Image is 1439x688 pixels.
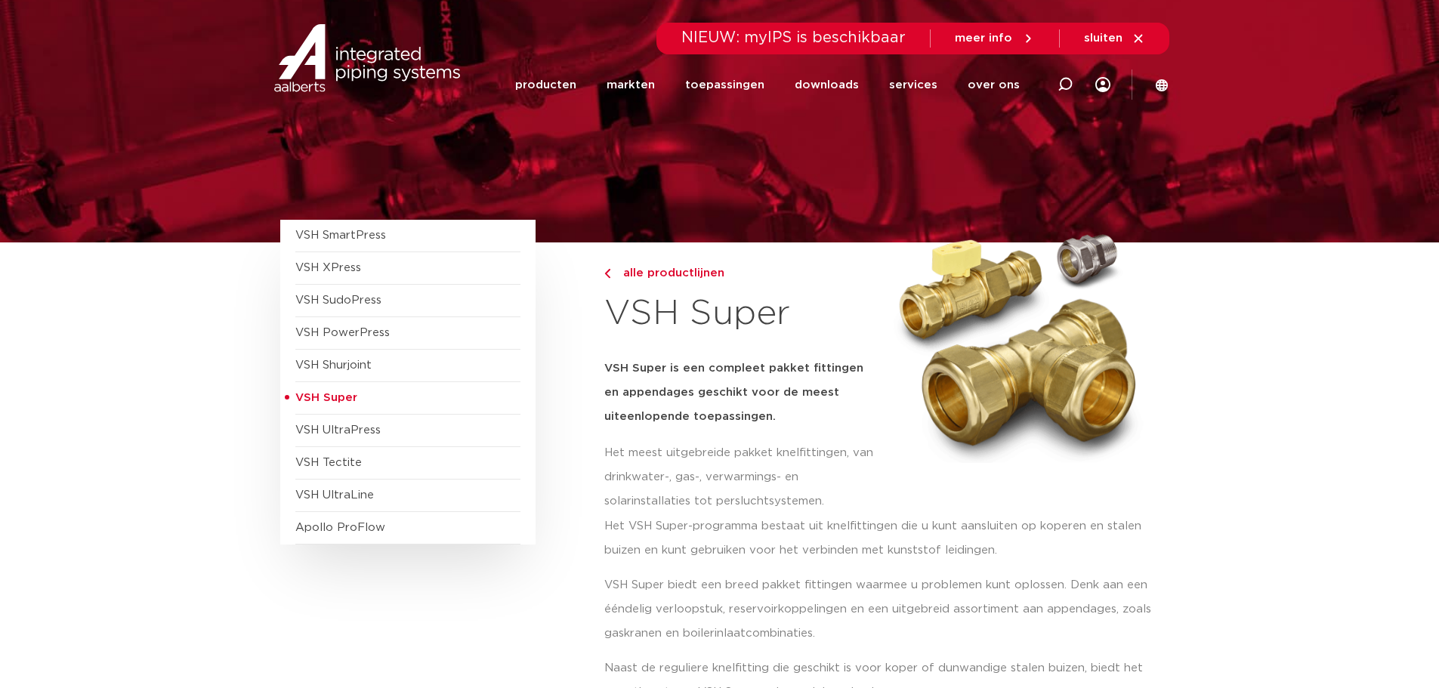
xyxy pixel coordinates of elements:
a: services [889,56,937,114]
p: Het meest uitgebreide pakket knelfittingen, van drinkwater-, gas-, verwarmings- en solarinstallat... [604,441,878,514]
nav: Menu [515,56,1020,114]
a: VSH PowerPress [295,327,390,338]
a: downloads [795,56,859,114]
a: VSH UltraPress [295,424,381,436]
div: my IPS [1095,68,1110,101]
a: VSH SudoPress [295,295,381,306]
a: over ons [968,56,1020,114]
a: toepassingen [685,56,764,114]
a: producten [515,56,576,114]
a: VSH XPress [295,262,361,273]
a: meer info [955,32,1035,45]
span: meer info [955,32,1012,44]
p: Het VSH Super-programma bestaat uit knelfittingen die u kunt aansluiten op koperen en stalen buiz... [604,514,1160,563]
a: sluiten [1084,32,1145,45]
span: sluiten [1084,32,1122,44]
a: Apollo ProFlow [295,522,385,533]
img: chevron-right.svg [604,269,610,279]
h1: VSH Super [604,290,878,338]
span: VSH Super [295,392,357,403]
a: VSH Shurjoint [295,359,372,371]
a: VSH SmartPress [295,230,386,241]
a: markten [607,56,655,114]
span: NIEUW: myIPS is beschikbaar [681,30,906,45]
a: VSH Tectite [295,457,362,468]
span: alle productlijnen [614,267,724,279]
p: VSH Super biedt een breed pakket fittingen waarmee u problemen kunt oplossen. Denk aan een ééndel... [604,573,1160,646]
a: alle productlijnen [604,264,878,282]
h5: VSH Super is een compleet pakket fittingen en appendages geschikt voor de meest uiteenlopende toe... [604,356,878,429]
a: VSH UltraLine [295,489,374,501]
